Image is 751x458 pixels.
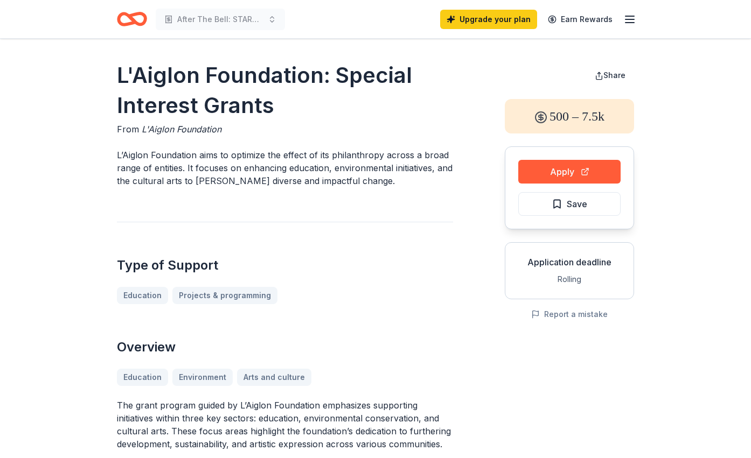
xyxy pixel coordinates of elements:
h1: L'Aiglon Foundation: Special Interest Grants [117,60,453,121]
span: After The Bell: STARS: Support, Thrive, Achieve, Reach, Succeed [177,13,263,26]
span: Save [567,197,587,211]
button: Report a mistake [531,308,608,321]
p: The grant program guided by L’Aiglon Foundation emphasizes supporting initiatives within three ke... [117,399,453,450]
p: L’Aiglon Foundation aims to optimize the effect of its philanthropy across a broad range of entit... [117,149,453,187]
div: From [117,123,453,136]
button: Share [586,65,634,86]
a: Projects & programming [172,287,277,304]
a: Earn Rewards [541,10,619,29]
a: Upgrade your plan [440,10,537,29]
button: After The Bell: STARS: Support, Thrive, Achieve, Reach, Succeed [156,9,285,30]
span: Share [603,71,625,80]
h2: Overview [117,339,453,356]
div: Application deadline [514,256,625,269]
span: L'Aiglon Foundation [142,124,221,135]
div: 500 – 7.5k [505,99,634,133]
div: Rolling [514,273,625,286]
a: Home [117,6,147,32]
h2: Type of Support [117,257,453,274]
button: Save [518,192,621,216]
button: Apply [518,160,621,184]
a: Education [117,287,168,304]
